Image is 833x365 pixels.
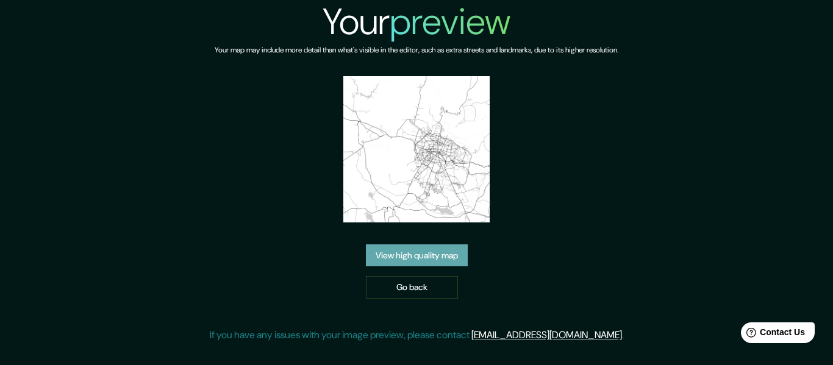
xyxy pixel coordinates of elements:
[471,328,622,341] a: [EMAIL_ADDRESS][DOMAIN_NAME]
[366,244,468,267] a: View high quality map
[210,328,624,342] p: If you have any issues with your image preview, please contact .
[366,276,458,299] a: Go back
[724,317,820,352] iframe: Help widget launcher
[343,76,490,222] img: created-map-preview
[215,44,618,57] h6: Your map may include more detail than what's visible in the editor, such as extra streets and lan...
